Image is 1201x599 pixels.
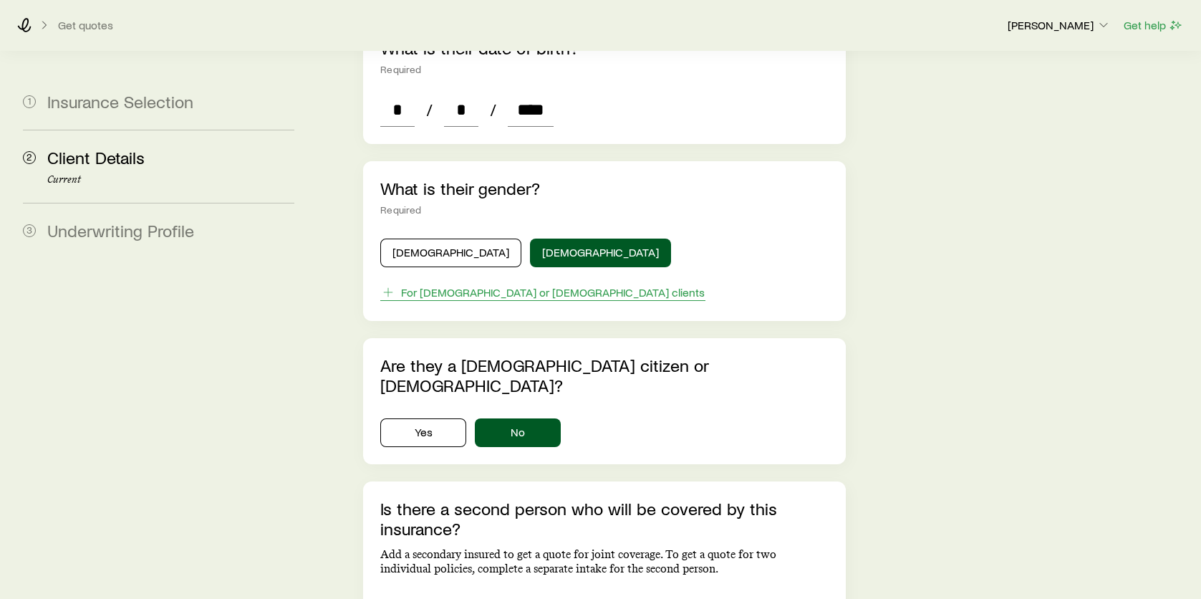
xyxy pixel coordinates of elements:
[420,100,438,120] span: /
[47,147,145,168] span: Client Details
[57,19,114,32] button: Get quotes
[380,499,829,539] p: Is there a second person who will be covered by this insurance?
[380,284,705,301] button: For [DEMOGRAPHIC_DATA] or [DEMOGRAPHIC_DATA] clients
[23,151,36,164] span: 2
[380,178,829,198] p: What is their gender?
[23,95,36,108] span: 1
[380,239,521,267] button: [DEMOGRAPHIC_DATA]
[1008,18,1111,32] p: [PERSON_NAME]
[530,239,671,267] button: [DEMOGRAPHIC_DATA]
[380,547,829,576] p: Add a secondary insured to get a quote for joint coverage. To get a quote for two individual poli...
[380,355,829,396] p: Are they a [DEMOGRAPHIC_DATA] citizen or [DEMOGRAPHIC_DATA]?
[47,174,294,186] p: Current
[47,220,194,241] span: Underwriting Profile
[484,100,502,120] span: /
[380,418,466,447] button: Yes
[475,418,561,447] button: No
[1123,17,1184,34] button: Get help
[47,91,193,112] span: Insurance Selection
[380,64,829,75] div: Required
[23,224,36,237] span: 3
[401,285,705,299] div: For [DEMOGRAPHIC_DATA] or [DEMOGRAPHIC_DATA] clients
[1007,17,1111,34] button: [PERSON_NAME]
[380,204,829,216] div: Required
